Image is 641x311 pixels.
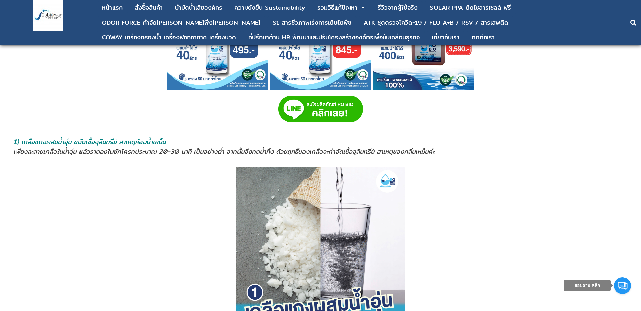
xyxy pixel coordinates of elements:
[175,5,222,11] div: บําบัดน้ำเสียองค์กร
[248,34,420,40] div: ที่ปรึกษาด้าน HR พัฒนาและปรับโครงสร้างองค์กรเพื่อขับเคลื่อนธุรกิจ
[472,31,495,44] a: ติดต่อเรา
[13,137,166,147] span: 1) เกลือแกงผสมนํ้าอุ่น ขจัดเชื้อจุลินทรีย์ สาเหตุห้องน้ำเหม็น
[102,34,236,40] div: COWAY เครื่องกรองน้ำ เครื่องฟอกอากาศ เครื่องนวด
[317,5,357,11] div: รวมวิธีแก้ปัญหา
[234,1,305,14] a: ความยั่งยืน Sustainability
[430,1,511,14] a: SOLAR PPA ติดโซลาร์เซลล์ ฟรี
[33,0,63,31] img: large-1644130236041.jpg
[248,31,420,44] a: ที่ปรึกษาด้าน HR พัฒนาและปรับโครงสร้างองค์กรเพื่อขับเคลื่อนธุรกิจ
[135,5,163,11] div: สั่งซื้อสินค้า
[273,20,352,26] div: S1 สารชีวภาพเร่งการเติบโตพืช
[273,16,352,29] a: S1 สารชีวภาพเร่งการเติบโตพืช
[13,147,435,156] span: เพียงละลายเกลือในน้ำอุ่น แล้วราดลงในชักโครกประมาณ 20-30 นาที เป็นอย่างตํ่า จากนั้นจึงกดนํ้าทิ้ง ด...
[430,5,511,11] div: SOLAR PPA ติดโซลาร์เซลล์ ฟรี
[378,1,418,14] a: รีวิวจากผู้ใช้จริง
[135,1,163,14] a: สั่งซื้อสินค้า
[317,1,357,14] a: รวมวิธีแก้ปัญหา
[102,31,236,44] a: COWAY เครื่องกรองน้ำ เครื่องฟอกอากาศ เครื่องนวด
[102,20,260,26] div: ODOR FORCE กำจัด[PERSON_NAME]พึง[PERSON_NAME]
[102,5,123,11] div: หน้าแรก
[378,5,418,11] div: รีวิวจากผู้ใช้จริง
[234,5,305,11] div: ความยั่งยืน Sustainability
[364,16,508,29] a: ATK ชุดตรวจโควิด-19 / FLU A+B / RSV / สารเสพติด
[175,1,222,14] a: บําบัดน้ำเสียองค์กร
[472,34,495,40] div: ติดต่อเรา
[432,31,459,44] a: เกี่ยวกับเรา
[364,20,508,26] div: ATK ชุดตรวจโควิด-19 / FLU A+B / RSV / สารเสพติด
[102,1,123,14] a: หน้าแรก
[102,16,260,29] a: ODOR FORCE กำจัด[PERSON_NAME]พึง[PERSON_NAME]
[574,283,600,288] span: สอบถาม คลิก
[432,34,459,40] div: เกี่ยวกับเรา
